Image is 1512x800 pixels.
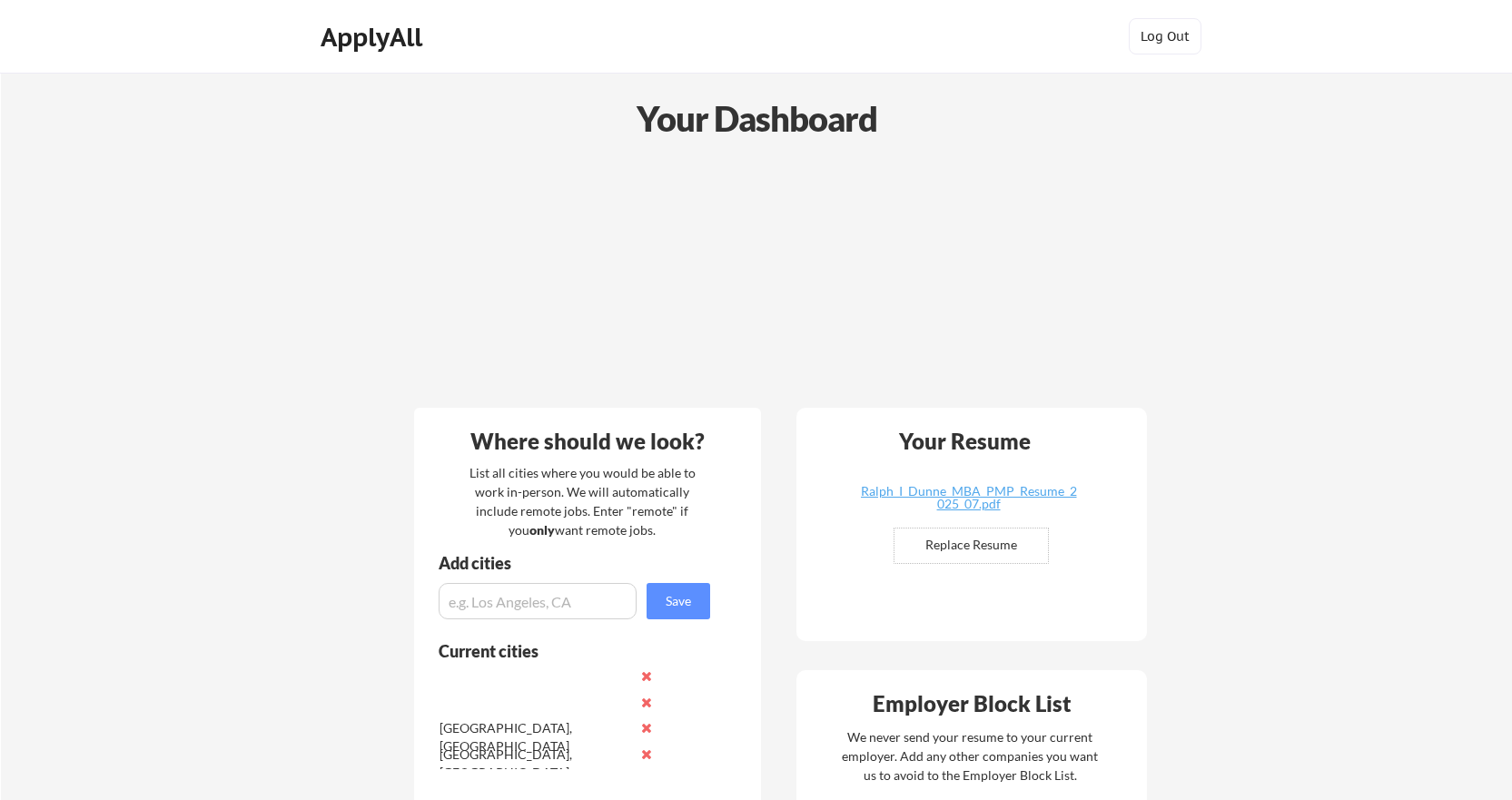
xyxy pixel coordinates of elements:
[861,485,1077,510] div: Ralph_I_Dunne_MBA_PMP_Resume_2025_07.pdf
[841,727,1100,785] div: We never send your resume to your current employer. Add any other companies you want us to avoid ...
[321,22,428,53] div: ApplyAll
[439,643,690,659] div: Current cities
[439,583,637,619] input: e.g. Los Angeles, CA
[875,430,1055,452] div: Your Resume
[804,693,1141,715] div: Employer Block List
[861,485,1077,513] a: Ralph_I_Dunne_MBA_PMP_Resume_2025_07.pdf
[2,93,1512,144] div: Your Dashboard
[529,522,555,538] strong: only
[419,430,756,452] div: Where should we look?
[1129,18,1201,54] button: Log Out
[440,719,631,755] div: [GEOGRAPHIC_DATA], [GEOGRAPHIC_DATA]
[458,463,707,539] div: List all cities where you would be able to work in-person. We will automatically include remote j...
[439,555,715,571] div: Add cities
[440,746,631,781] div: [GEOGRAPHIC_DATA], [GEOGRAPHIC_DATA]
[647,583,710,619] button: Save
